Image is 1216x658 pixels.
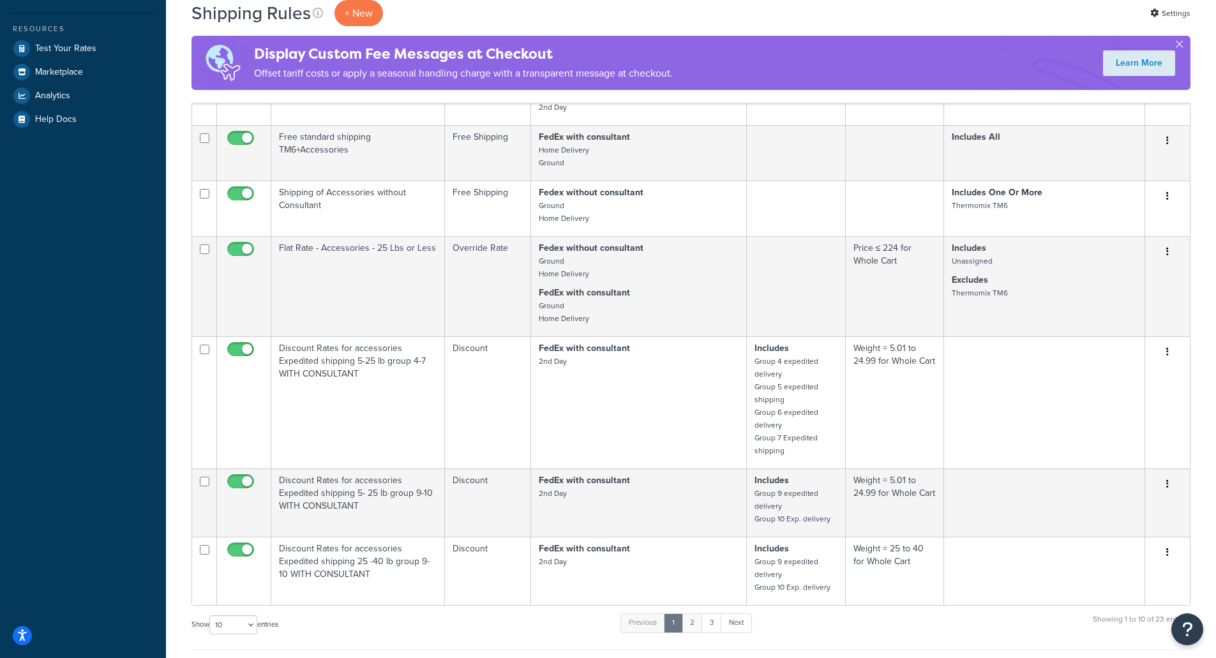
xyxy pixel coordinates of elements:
strong: Fedex without consultant [539,241,643,255]
div: Showing 1 to 10 of 23 entries [1093,612,1190,639]
td: Discount Rates for accessories Expedited shipping 5-25 lb group 4-7 WITH CONSULTANT [271,336,445,468]
small: 2nd Day [539,101,567,113]
small: Ground Home Delivery [539,300,589,324]
td: Weight = 5.01 to 24.99 for Whole Cart [846,468,944,537]
td: Price ≤ 224 for Whole Cart [846,236,944,336]
a: Help Docs [10,108,156,131]
a: 3 [702,613,722,632]
td: Free standard shipping TM6+Accessories [271,125,445,181]
small: Home Delivery Ground [539,144,589,168]
div: Resources [10,24,156,34]
strong: Includes [754,542,789,555]
small: 2nd Day [539,488,567,499]
a: Test Your Rates [10,37,156,60]
strong: Includes [754,474,789,487]
strong: Includes All [952,130,1000,144]
span: Help Docs [35,114,77,125]
strong: FedEx with consultant [539,341,630,355]
small: Ground Home Delivery [539,200,589,224]
button: Open Resource Center [1171,613,1203,645]
a: 1 [664,613,683,632]
strong: FedEx with consultant [539,542,630,555]
a: Previous [620,613,665,632]
a: Marketplace [10,61,156,84]
strong: Fedex without consultant [539,186,643,199]
strong: FedEx with consultant [539,474,630,487]
a: 2 [682,613,703,632]
a: Settings [1150,4,1190,22]
strong: FedEx with consultant [539,130,630,144]
small: Thermomix TM6 [952,287,1008,299]
strong: FedEx with consultant [539,286,630,299]
label: Show entries [191,615,278,634]
td: Discount [445,468,531,537]
strong: Includes [754,341,789,355]
a: Learn More [1103,50,1175,76]
a: Analytics [10,84,156,107]
small: Ground Home Delivery [539,255,589,280]
td: Free Shipping [445,125,531,181]
h1: Shipping Rules [191,1,311,26]
td: Override Rate [445,236,531,336]
small: 2nd Day [539,355,567,367]
select: Showentries [209,615,257,634]
td: Weight = 5.01 to 24.99 for Whole Cart [846,336,944,468]
strong: Includes One Or More [952,186,1042,199]
small: 2nd Day [539,556,567,567]
td: Shipping of Accessories without Consultant [271,181,445,236]
td: Free Shipping [445,181,531,236]
strong: Excludes [952,273,988,287]
small: Group 9 expedited delivery Group 10 Exp. delivery [754,556,830,593]
h4: Display Custom Fee Messages at Checkout [254,43,673,64]
span: Test Your Rates [35,43,96,54]
td: Discount Rates for accessories Expedited shipping 25 -40 lb group 9-10 WITH CONSULTANT [271,537,445,605]
img: duties-banner-06bc72dcb5fe05cb3f9472aba00be2ae8eb53ab6f0d8bb03d382ba314ac3c341.png [191,36,254,90]
small: Group 9 expedited delivery Group 10 Exp. delivery [754,488,830,525]
p: Offset tariff costs or apply a seasonal handling charge with a transparent message at checkout. [254,64,673,82]
strong: Includes [952,241,986,255]
a: Next [721,613,752,632]
td: Discount [445,537,531,605]
td: Weight = 25 to 40 for Whole Cart [846,537,944,605]
small: Group 4 expedited delivery Group 5 expedited shipping Group 6 expedited delivery Group 7 Expedite... [754,355,818,456]
span: Analytics [35,91,70,101]
td: Discount Rates for accessories Expedited shipping 5- 25 lb group 9-10 WITH CONSULTANT [271,468,445,537]
td: Discount [445,336,531,468]
small: Unassigned [952,255,993,267]
span: Marketplace [35,67,83,78]
td: Flat Rate - Accessories - 25 Lbs or Less [271,236,445,336]
small: Thermomix TM6 [952,200,1008,211]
